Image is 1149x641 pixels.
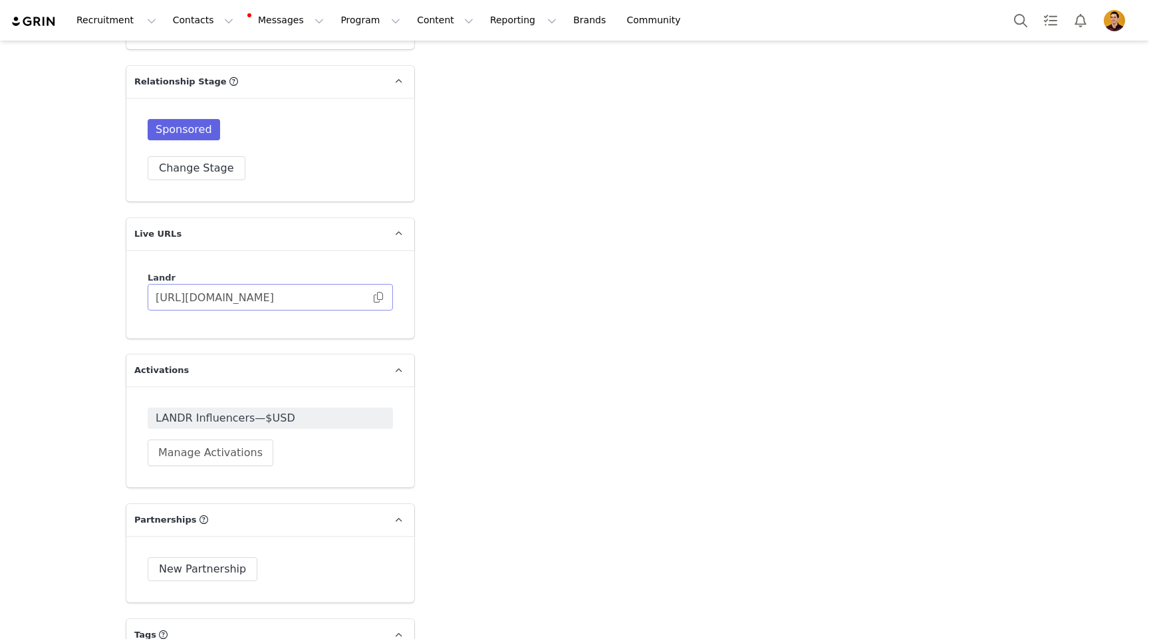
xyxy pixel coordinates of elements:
[11,11,546,25] body: Rich Text Area. Press ALT-0 for help.
[148,440,273,466] button: Manage Activations
[134,513,197,527] span: Partnerships
[165,5,241,35] button: Contacts
[156,410,385,426] span: LANDR Influencers—$USD
[565,5,618,35] a: Brands
[1104,10,1125,31] img: 7769e5e6-e450-46e0-9d38-dd9c1c5d8e0d.png
[11,15,57,28] img: grin logo
[409,5,481,35] button: Content
[242,5,332,35] button: Messages
[1036,5,1065,35] a: Tasks
[332,5,408,35] button: Program
[134,75,227,88] span: Relationship Stage
[68,5,164,35] button: Recruitment
[148,119,220,140] span: Sponsored
[482,5,565,35] button: Reporting
[134,227,182,241] span: Live URLs
[1066,5,1095,35] button: Notifications
[1006,5,1035,35] button: Search
[148,156,245,180] button: Change Stage
[148,557,257,581] button: New Partnership
[148,273,176,283] span: Landr
[619,5,695,35] a: Community
[1096,10,1138,31] button: Profile
[134,364,189,377] span: Activations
